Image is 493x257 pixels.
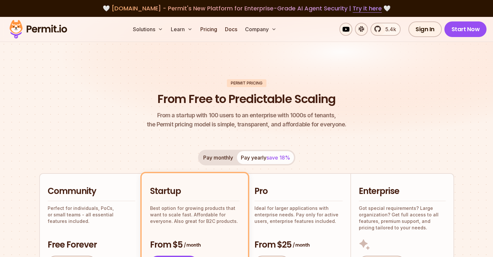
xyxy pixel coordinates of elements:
[168,23,195,36] button: Learn
[359,186,446,197] h2: Enterprise
[254,239,343,251] h3: From $25
[112,4,382,12] span: [DOMAIN_NAME] - Permit's New Platform for Enterprise-Grade AI Agent Security |
[130,23,166,36] button: Solutions
[444,21,487,37] a: Start Now
[150,186,240,197] h2: Startup
[227,79,266,87] div: Permit Pricing
[370,23,401,36] a: 5.4k
[199,151,237,164] button: Pay monthly
[48,239,135,251] h3: Free Forever
[254,205,343,225] p: Ideal for larger applications with enterprise needs. Pay only for active users, enterprise featur...
[222,23,240,36] a: Docs
[198,23,220,36] a: Pricing
[150,205,240,225] p: Best option for growing products that want to scale fast. Affordable for everyone. Also great for...
[184,242,201,248] span: / month
[353,4,382,13] a: Try it here
[359,205,446,231] p: Got special requirements? Large organization? Get full access to all features, premium support, a...
[254,186,343,197] h2: Pro
[408,21,442,37] a: Sign In
[158,91,335,107] h1: From Free to Predictable Scaling
[242,23,279,36] button: Company
[6,18,70,40] img: Permit logo
[48,205,135,225] p: Perfect for individuals, PoCs, or small teams - all essential features included.
[147,111,346,120] span: From a startup with 100 users to an enterprise with 1000s of tenants,
[293,242,310,248] span: / month
[150,239,240,251] h3: From $5
[48,186,135,197] h2: Community
[16,4,477,13] div: 🤍 🤍
[147,111,346,129] p: the Permit pricing model is simple, transparent, and affordable for everyone.
[381,25,396,33] span: 5.4k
